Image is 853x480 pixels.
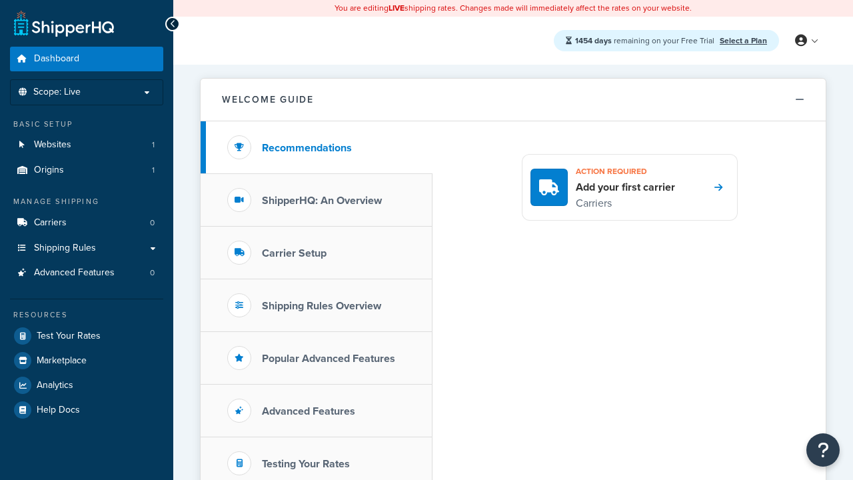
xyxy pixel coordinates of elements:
[33,87,81,98] span: Scope: Live
[150,217,155,229] span: 0
[10,133,163,157] a: Websites1
[10,133,163,157] li: Websites
[262,247,327,259] h3: Carrier Setup
[10,324,163,348] a: Test Your Rates
[10,236,163,261] a: Shipping Rules
[152,139,155,151] span: 1
[262,353,395,365] h3: Popular Advanced Features
[10,398,163,422] a: Help Docs
[10,309,163,321] div: Resources
[262,142,352,154] h3: Recommendations
[34,53,79,65] span: Dashboard
[34,217,67,229] span: Carriers
[575,35,716,47] span: remaining on your Free Trial
[37,331,101,342] span: Test Your Rates
[201,79,826,121] button: Welcome Guide
[576,163,675,180] h3: Action required
[37,355,87,367] span: Marketplace
[10,211,163,235] li: Carriers
[575,35,612,47] strong: 1454 days
[10,261,163,285] li: Advanced Features
[262,458,350,470] h3: Testing Your Rates
[806,433,840,467] button: Open Resource Center
[10,158,163,183] li: Origins
[222,95,314,105] h2: Welcome Guide
[150,267,155,279] span: 0
[10,196,163,207] div: Manage Shipping
[37,405,80,416] span: Help Docs
[34,243,96,254] span: Shipping Rules
[720,35,767,47] a: Select a Plan
[10,211,163,235] a: Carriers0
[10,261,163,285] a: Advanced Features0
[389,2,405,14] b: LIVE
[37,380,73,391] span: Analytics
[10,47,163,71] a: Dashboard
[152,165,155,176] span: 1
[10,119,163,130] div: Basic Setup
[262,300,381,312] h3: Shipping Rules Overview
[576,195,675,212] p: Carriers
[10,373,163,397] a: Analytics
[262,195,382,207] h3: ShipperHQ: An Overview
[10,349,163,373] a: Marketplace
[262,405,355,417] h3: Advanced Features
[10,158,163,183] a: Origins1
[34,139,71,151] span: Websites
[34,165,64,176] span: Origins
[576,180,675,195] h4: Add your first carrier
[34,267,115,279] span: Advanced Features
